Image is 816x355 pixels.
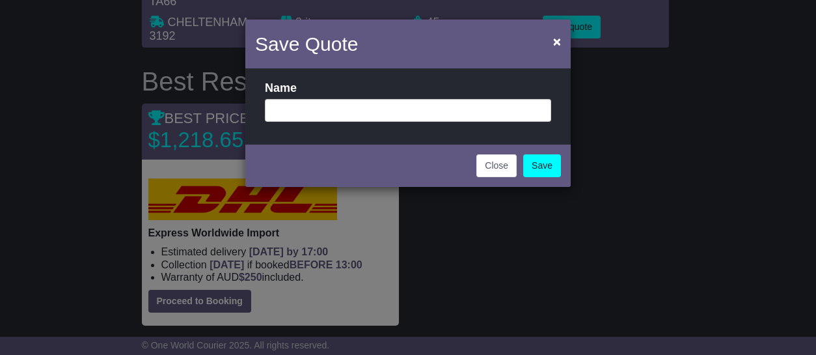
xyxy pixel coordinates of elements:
[476,154,517,177] button: Close
[553,34,561,49] span: ×
[523,154,561,177] a: Save
[265,81,297,96] label: Name
[255,29,358,59] h4: Save Quote
[547,28,567,55] button: Close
